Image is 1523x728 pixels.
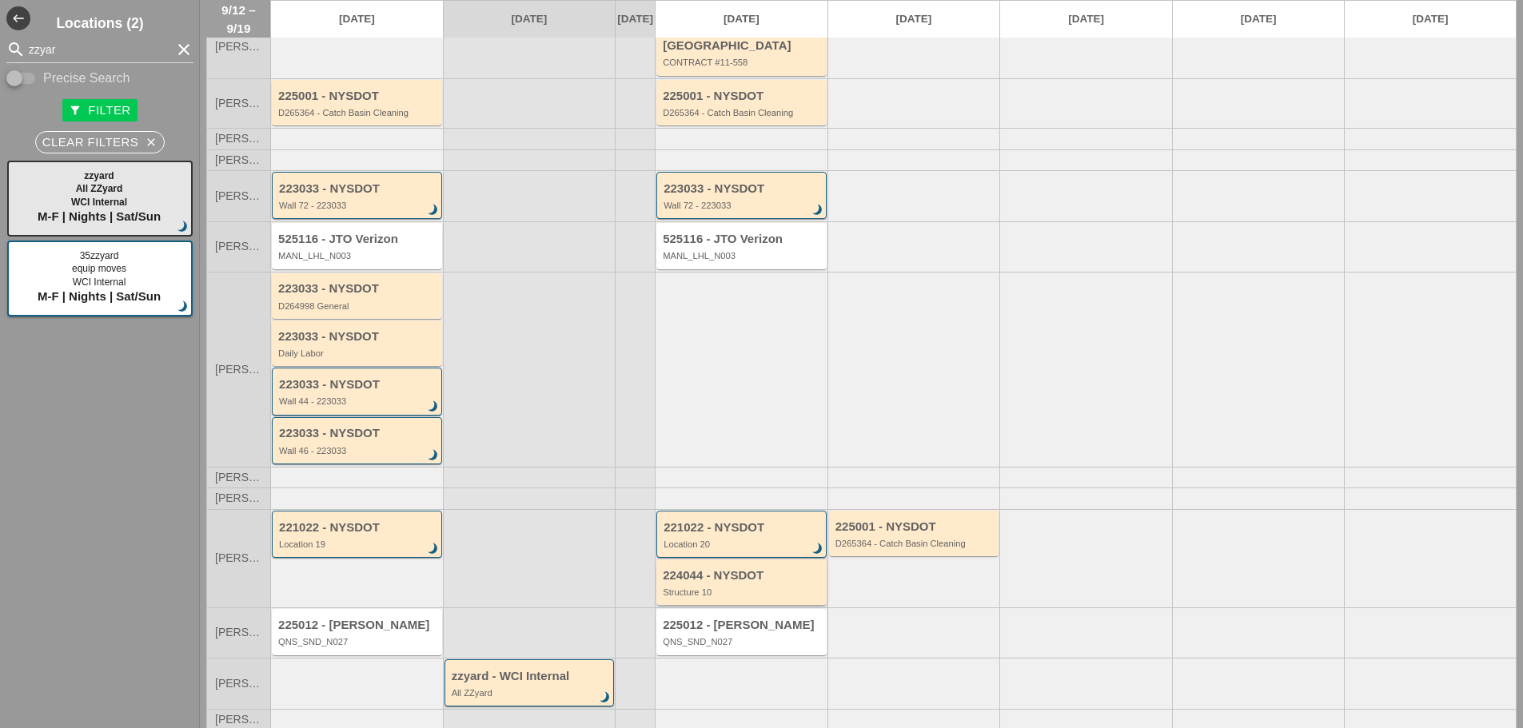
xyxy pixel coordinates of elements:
span: WCI Internal [71,197,127,208]
i: brightness_3 [425,540,442,558]
span: [PERSON_NAME] [215,492,262,504]
div: 223033 - NYSDOT [664,182,822,196]
span: 35zzyard [80,250,119,261]
div: Structure 10 [663,587,823,597]
i: brightness_3 [425,201,442,219]
i: clear [174,40,193,59]
div: D265364 - Catch Basin Cleaning [663,108,823,117]
a: [DATE] [656,1,827,38]
span: 9/12 – 9/19 [215,1,262,38]
div: Wall 72 - 223033 [664,201,822,210]
span: [PERSON_NAME] [215,552,262,564]
label: Precise Search [43,70,130,86]
div: D265364 - Catch Basin Cleaning [278,108,438,117]
div: Wall 44 - 223033 [279,396,437,406]
div: 225001 - NYSDOT [835,520,995,534]
div: Location 20 [664,539,822,549]
div: 223033 - NYSDOT [279,378,437,392]
a: [DATE] [444,1,616,38]
i: brightness_3 [425,447,442,464]
span: All ZZyard [76,183,123,194]
div: Enable Precise search to match search terms exactly. [6,69,193,88]
a: [DATE] [1173,1,1345,38]
div: Daily Labor [278,348,438,358]
i: brightness_3 [809,540,827,558]
a: [DATE] [1345,1,1516,38]
div: QNS_SND_N027 [278,637,438,646]
button: Filter [62,99,137,121]
i: brightness_3 [174,218,192,236]
div: 221022 - NYSDOT [279,521,437,535]
i: search [6,40,26,59]
div: Clear Filters [42,133,158,152]
i: brightness_3 [425,398,442,416]
span: M-F | Nights | Sat/Sun [38,209,161,223]
div: 223004 - [GEOGRAPHIC_DATA] [663,26,823,53]
span: [PERSON_NAME] [215,364,262,376]
a: [DATE] [271,1,443,38]
span: [PERSON_NAME] [215,627,262,638]
i: brightness_3 [596,689,614,706]
span: [PERSON_NAME] [215,471,262,483]
div: 225012 - [PERSON_NAME] [278,619,438,632]
div: Wall 72 - 223033 [279,201,437,210]
span: [PERSON_NAME] [215,241,262,253]
div: D264998 General [278,301,438,311]
i: filter_alt [69,104,82,117]
span: [PERSON_NAME] [215,154,262,166]
a: [DATE] [616,1,655,38]
div: MANL_LHL_N003 [663,251,823,261]
span: M-F | Nights | Sat/Sun [38,289,161,303]
a: [DATE] [828,1,1000,38]
div: 224044 - NYSDOT [663,569,823,583]
i: brightness_3 [809,201,827,219]
div: 223033 - NYSDOT [279,182,437,196]
div: Filter [69,101,130,120]
span: [PERSON_NAME] [215,41,262,53]
span: [PERSON_NAME] [215,678,262,690]
span: [PERSON_NAME] [215,133,262,145]
a: [DATE] [1000,1,1172,38]
button: Shrink Sidebar [6,6,30,30]
input: Search [29,37,171,62]
div: 225001 - NYSDOT [663,90,823,103]
div: 223033 - NYSDOT [278,282,438,296]
i: west [6,6,30,30]
div: 225001 - NYSDOT [278,90,438,103]
div: 223033 - NYSDOT [278,330,438,344]
div: Wall 46 - 223033 [279,446,437,455]
div: 525116 - JTO Verizon [278,233,438,246]
button: Clear Filters [35,131,165,153]
div: QNS_SND_N027 [663,637,823,646]
div: MANL_LHL_N003 [278,251,438,261]
div: D265364 - Catch Basin Cleaning [835,539,995,548]
span: WCI Internal [73,276,126,288]
div: 525116 - JTO Verizon [663,233,823,246]
span: [PERSON_NAME] [215,190,262,202]
i: brightness_3 [174,298,192,316]
div: Location 19 [279,539,437,549]
div: 221022 - NYSDOT [664,521,822,535]
div: CONTRACT #11-558 [663,58,823,67]
div: zzyard - WCI Internal [452,670,610,683]
i: close [145,136,157,149]
div: 225012 - [PERSON_NAME] [663,619,823,632]
span: zzyard [84,170,114,181]
span: [PERSON_NAME] [215,714,262,726]
div: All ZZyard [452,688,610,698]
span: equip moves [72,263,126,274]
div: 223033 - NYSDOT [279,427,437,440]
span: [PERSON_NAME] [215,97,262,109]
